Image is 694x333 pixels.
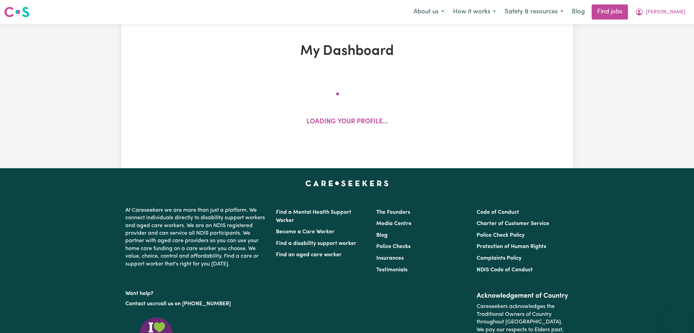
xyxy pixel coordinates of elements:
a: The Founders [376,210,410,215]
a: Police Check Policy [477,233,525,238]
a: Find a Mental Health Support Worker [276,210,351,223]
h2: Acknowledgement of Country [477,292,569,300]
a: Code of Conduct [477,210,519,215]
button: Safety & resources [500,5,568,19]
a: Complaints Policy [477,256,521,261]
a: Insurances [376,256,404,261]
a: Police Checks [376,244,411,249]
a: Careseekers logo [4,4,29,20]
p: or [125,297,268,310]
h1: My Dashboard [201,43,494,60]
a: Blog [568,4,589,20]
a: Find an aged care worker [276,252,342,258]
p: Loading your profile... [306,117,388,127]
a: Contact us [125,301,152,307]
a: call us on [PHONE_NUMBER] [157,301,231,307]
a: Find a disability support worker [276,241,356,246]
img: Careseekers logo [4,6,29,18]
p: At Careseekers we are more than just a platform. We connect individuals directly to disability su... [125,204,268,271]
a: Media Centre [376,221,412,226]
a: Find jobs [592,4,628,20]
a: Blog [376,233,388,238]
a: Careseekers home page [305,181,389,186]
a: Charter of Customer Service [477,221,549,226]
p: Want help? [125,287,268,297]
button: My Account [631,5,690,19]
iframe: Button to launch messaging window [667,306,689,328]
a: Protection of Human Rights [477,244,546,249]
button: About us [409,5,449,19]
button: How it works [449,5,500,19]
a: Testimonials [376,267,407,273]
span: [PERSON_NAME] [646,9,685,16]
a: NDIS Code of Conduct [477,267,533,273]
a: Become a Care Worker [276,229,335,235]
